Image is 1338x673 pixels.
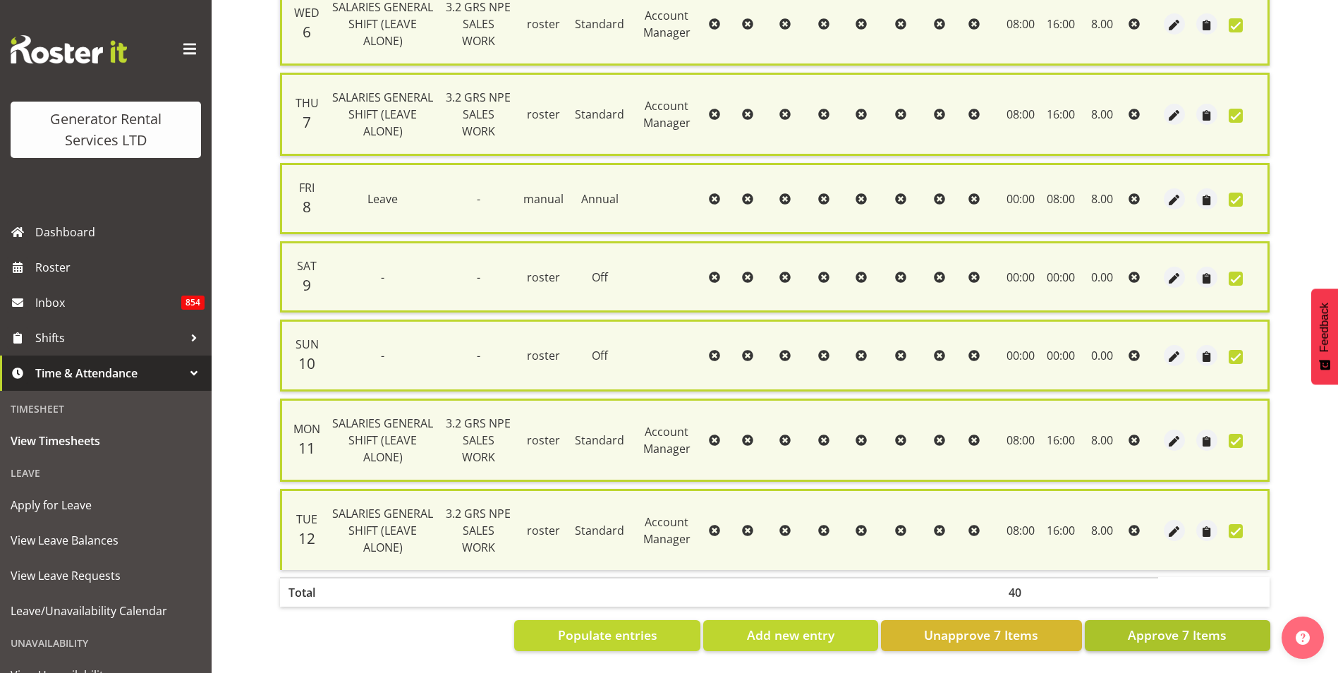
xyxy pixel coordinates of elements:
[527,432,560,448] span: roster
[881,620,1082,651] button: Unapprove 7 Items
[1081,163,1123,234] td: 8.00
[280,577,326,607] th: Total
[523,191,564,207] span: manual
[298,438,315,458] span: 11
[297,258,317,274] span: Sat
[569,241,630,313] td: Off
[4,423,208,459] a: View Timesheets
[643,98,691,131] span: Account Manager
[11,495,201,516] span: Apply for Leave
[11,530,201,551] span: View Leave Balances
[4,487,208,523] a: Apply for Leave
[181,296,205,310] span: 854
[25,109,187,151] div: Generator Rental Services LTD
[527,348,560,363] span: roster
[1041,320,1081,391] td: 00:00
[527,16,560,32] span: roster
[446,416,511,465] span: 3.2 GRS NPE SALES WORK
[381,348,384,363] span: -
[1081,489,1123,570] td: 8.00
[1081,399,1123,482] td: 8.00
[477,191,480,207] span: -
[298,528,315,548] span: 12
[303,112,311,132] span: 7
[446,90,511,139] span: 3.2 GRS NPE SALES WORK
[4,523,208,558] a: View Leave Balances
[1081,73,1123,156] td: 8.00
[35,327,183,348] span: Shifts
[1000,577,1042,607] th: 40
[4,394,208,423] div: Timesheet
[747,626,834,644] span: Add new entry
[332,506,433,555] span: SALARIES GENERAL SHIFT (LEAVE ALONE)
[4,459,208,487] div: Leave
[11,35,127,63] img: Rosterit website logo
[296,511,317,527] span: Tue
[1000,241,1042,313] td: 00:00
[527,107,560,122] span: roster
[1081,241,1123,313] td: 0.00
[446,506,511,555] span: 3.2 GRS NPE SALES WORK
[514,620,700,651] button: Populate entries
[1041,489,1081,570] td: 16:00
[477,348,480,363] span: -
[303,275,311,295] span: 9
[303,22,311,42] span: 6
[558,626,657,644] span: Populate entries
[296,336,319,352] span: Sun
[35,363,183,384] span: Time & Attendance
[1041,73,1081,156] td: 16:00
[35,222,205,243] span: Dashboard
[4,558,208,593] a: View Leave Requests
[11,430,201,451] span: View Timesheets
[11,600,201,622] span: Leave/Unavailability Calendar
[332,416,433,465] span: SALARIES GENERAL SHIFT (LEAVE ALONE)
[643,8,691,40] span: Account Manager
[296,95,319,111] span: Thu
[1000,320,1042,391] td: 00:00
[569,163,630,234] td: Annual
[1296,631,1310,645] img: help-xxl-2.png
[527,523,560,538] span: roster
[4,629,208,657] div: Unavailability
[4,593,208,629] a: Leave/Unavailability Calendar
[1000,489,1042,570] td: 08:00
[293,421,320,437] span: Mon
[1085,620,1270,651] button: Approve 7 Items
[35,292,181,313] span: Inbox
[1000,163,1042,234] td: 00:00
[1041,399,1081,482] td: 16:00
[1041,163,1081,234] td: 08:00
[11,565,201,586] span: View Leave Requests
[1041,241,1081,313] td: 00:00
[643,424,691,456] span: Account Manager
[1318,303,1331,352] span: Feedback
[569,489,630,570] td: Standard
[1000,73,1042,156] td: 08:00
[35,257,205,278] span: Roster
[569,399,630,482] td: Standard
[298,353,315,373] span: 10
[1311,289,1338,384] button: Feedback - Show survey
[303,197,311,217] span: 8
[332,90,433,139] span: SALARIES GENERAL SHIFT (LEAVE ALONE)
[477,269,480,285] span: -
[569,73,630,156] td: Standard
[643,514,691,547] span: Account Manager
[1081,320,1123,391] td: 0.00
[1128,626,1227,644] span: Approve 7 Items
[703,620,877,651] button: Add new entry
[367,191,398,207] span: Leave
[527,269,560,285] span: roster
[294,5,320,20] span: Wed
[381,269,384,285] span: -
[924,626,1038,644] span: Unapprove 7 Items
[1000,399,1042,482] td: 08:00
[299,180,315,195] span: Fri
[569,320,630,391] td: Off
